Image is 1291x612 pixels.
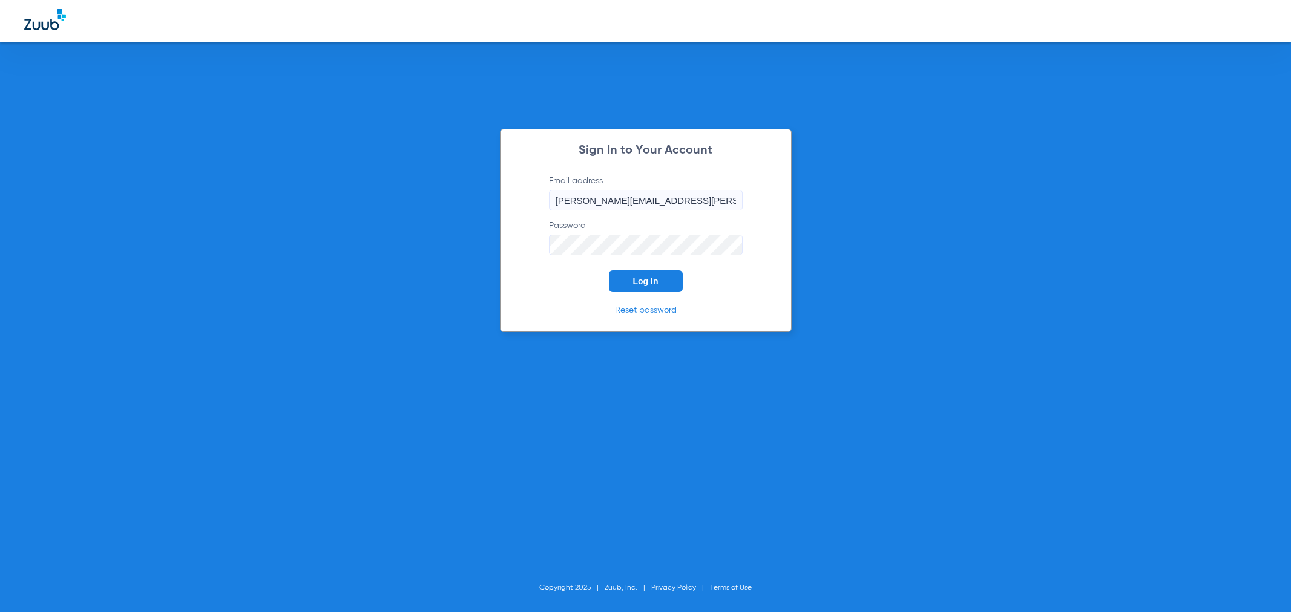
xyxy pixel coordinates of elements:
[549,190,743,210] input: Email address
[651,584,696,591] a: Privacy Policy
[633,276,659,286] span: Log In
[609,270,683,292] button: Log In
[549,220,743,255] label: Password
[24,9,66,30] img: Zuub Logo
[531,145,761,157] h2: Sign In to Your Account
[549,235,743,255] input: Password
[1230,554,1291,612] iframe: Chat Widget
[549,175,743,210] label: Email address
[615,306,677,314] a: Reset password
[605,582,651,594] li: Zuub, Inc.
[710,584,752,591] a: Terms of Use
[539,582,605,594] li: Copyright 2025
